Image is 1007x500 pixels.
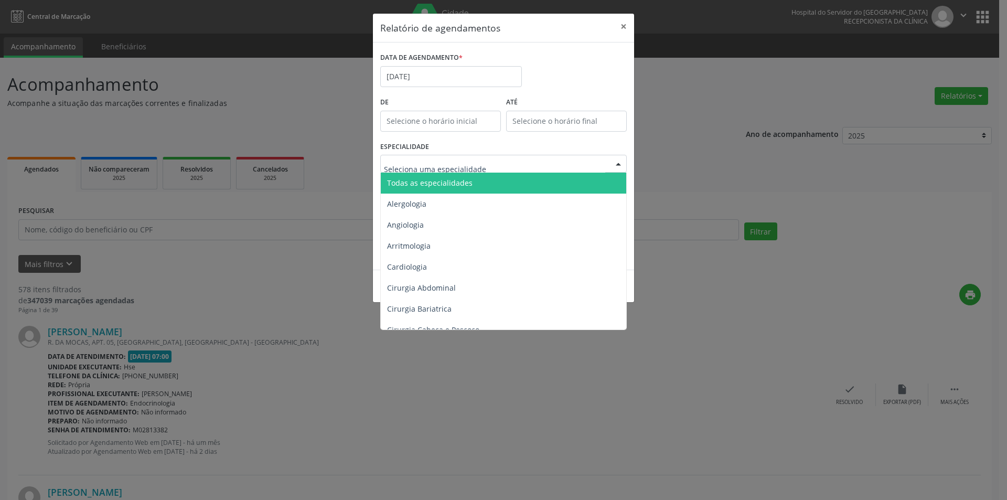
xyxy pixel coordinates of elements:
label: ESPECIALIDADE [380,139,429,155]
span: Cardiologia [387,262,427,272]
span: Arritmologia [387,241,431,251]
label: ATÉ [506,94,627,111]
h5: Relatório de agendamentos [380,21,500,35]
input: Selecione uma data ou intervalo [380,66,522,87]
span: Angiologia [387,220,424,230]
input: Selecione o horário final [506,111,627,132]
input: Seleciona uma especialidade [384,158,605,179]
input: Selecione o horário inicial [380,111,501,132]
label: De [380,94,501,111]
label: DATA DE AGENDAMENTO [380,50,463,66]
span: Cirurgia Cabeça e Pescoço [387,325,479,335]
span: Cirurgia Abdominal [387,283,456,293]
span: Alergologia [387,199,426,209]
button: Close [613,14,634,39]
span: Cirurgia Bariatrica [387,304,452,314]
span: Todas as especialidades [387,178,473,188]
